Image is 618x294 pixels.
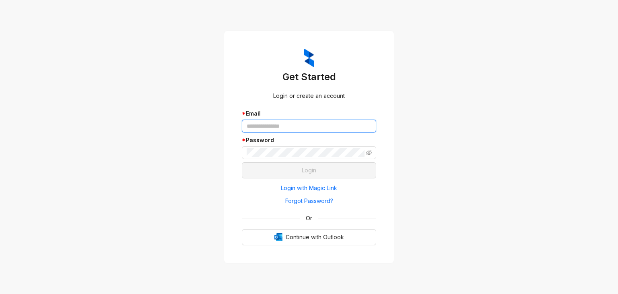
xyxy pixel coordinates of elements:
span: eye-invisible [366,150,372,155]
button: OutlookContinue with Outlook [242,229,376,245]
span: Forgot Password? [285,197,333,205]
button: Login [242,162,376,178]
span: Or [300,214,318,223]
div: Email [242,109,376,118]
img: ZumaIcon [304,49,314,67]
span: Continue with Outlook [286,233,344,242]
span: Login with Magic Link [281,184,337,193]
button: Login with Magic Link [242,182,376,195]
div: Login or create an account [242,91,376,100]
button: Forgot Password? [242,195,376,207]
div: Password [242,136,376,145]
h3: Get Started [242,70,376,83]
img: Outlook [274,233,282,241]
